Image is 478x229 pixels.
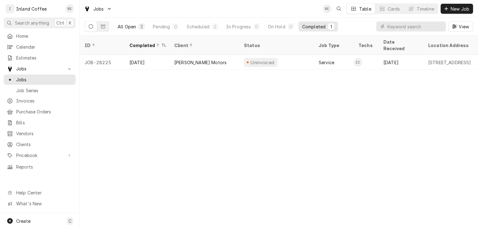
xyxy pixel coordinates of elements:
[268,23,285,30] div: On Hold
[16,87,73,94] span: Job Series
[4,96,76,106] a: Invoices
[16,189,72,196] span: Help Center
[329,23,333,30] div: 1
[354,58,362,67] div: Inland Coffee and Beverage (Service Company)'s Avatar
[323,4,331,13] div: Ruth Easley's Avatar
[124,55,169,70] div: [DATE]
[457,23,470,30] span: View
[4,162,76,172] a: Reports
[4,64,76,74] a: Go to Jobs
[244,42,307,49] div: Status
[16,119,73,126] span: Bills
[387,21,443,31] input: Keyword search
[4,42,76,52] a: Calendar
[16,44,73,50] span: Calendar
[359,6,371,12] div: Table
[4,128,76,139] a: Vendors
[68,218,72,224] span: C
[16,65,63,72] span: Jobs
[388,6,400,12] div: Cards
[417,6,434,12] div: Timeline
[4,74,76,85] a: Jobs
[4,198,76,209] a: Go to What's New
[4,188,76,198] a: Go to Help Center
[319,42,349,49] div: Job Type
[16,218,30,224] span: Create
[85,42,118,49] div: ID
[250,59,275,66] div: Uninvoiced
[4,85,76,96] a: Job Series
[16,152,63,159] span: Pricebook
[226,23,251,30] div: In Progress
[449,6,471,12] span: New Job
[383,39,417,52] div: Date Received
[358,42,373,49] div: Techs
[16,76,73,83] span: Jobs
[4,150,76,160] a: Go to Pricebook
[187,23,209,30] div: Scheduled
[16,55,73,61] span: Estimates
[4,139,76,150] a: Clients
[16,130,73,137] span: Vendors
[65,4,74,13] div: RE
[140,23,143,30] div: 3
[354,58,362,67] div: IC
[16,98,73,104] span: Invoices
[289,23,293,30] div: 0
[15,20,49,26] span: Search anything
[80,55,124,70] div: JOB-28225
[4,31,76,41] a: Home
[334,4,344,14] button: Open search
[4,117,76,128] a: Bills
[56,20,64,26] span: Ctrl
[441,4,473,14] button: New Job
[16,108,73,115] span: Purchase Orders
[69,20,72,26] span: K
[16,141,73,148] span: Clients
[319,59,334,66] div: Service
[129,42,160,49] div: Completed
[378,55,423,70] div: [DATE]
[255,23,259,30] div: 0
[6,4,14,13] div: I
[16,164,73,170] span: Reports
[16,6,47,12] div: Inland Coffee
[16,33,73,39] span: Home
[302,23,326,30] div: Completed
[118,23,136,30] div: All Open
[82,4,115,14] a: Go to Jobs
[428,59,471,66] div: [STREET_ADDRESS]
[4,53,76,63] a: Estimates
[4,107,76,117] a: Purchase Orders
[174,23,177,30] div: 0
[65,4,74,13] div: Ruth Easley's Avatar
[174,59,227,66] div: [PERSON_NAME] Motors
[153,23,170,30] div: Pending
[16,200,72,207] span: What's New
[448,21,473,31] button: View
[323,4,331,13] div: RE
[213,23,217,30] div: 2
[174,42,233,49] div: Client
[93,6,104,12] span: Jobs
[4,17,76,28] button: Search anythingCtrlK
